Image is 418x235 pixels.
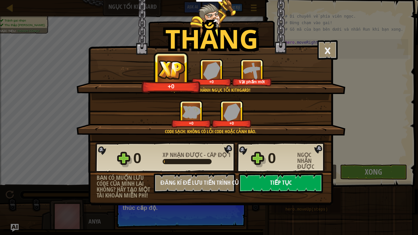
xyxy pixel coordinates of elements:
div: 0 [133,148,159,169]
div: Bạn đã hoàn thành ngục tối Kithgard! [107,87,313,93]
div: +0 [193,79,230,84]
span: 1 [228,151,231,159]
div: +0 [213,121,250,126]
div: Code sạch: không có lỗi code hoặc cảnh báo. [107,128,313,135]
div: Bạn có muốn lưu code của mình lại không? Hãy tạo một tài khoản miễn phí! [97,175,154,198]
div: 0 [268,148,293,169]
div: +0 [143,83,199,90]
button: × [317,40,338,60]
button: Đăng kí để lưu tiến trình của bạn [154,173,235,193]
div: Vật phẩm mới [233,79,270,84]
button: Tiếp tục [239,173,323,193]
div: +0 [173,121,210,126]
img: Ngọc nhận được [223,103,240,121]
h1: Thắng [165,24,258,53]
span: Cấp độ [206,151,228,159]
img: Ngọc nhận được [203,62,220,80]
img: XP nhận được [157,59,186,80]
div: - [163,152,231,158]
img: XP nhận được [182,106,201,118]
span: XP nhận được [163,151,204,159]
div: Ngọc nhận được [297,152,327,170]
img: Vật phẩm mới [243,62,261,80]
